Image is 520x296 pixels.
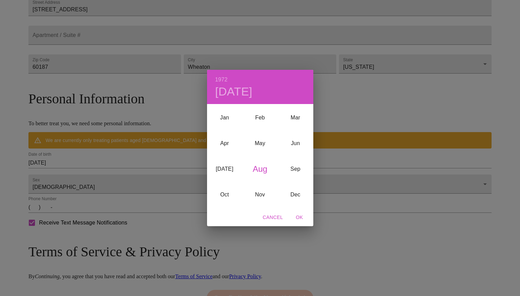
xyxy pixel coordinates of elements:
[289,211,311,224] button: OK
[207,105,242,130] div: Jan
[260,211,286,224] button: Cancel
[291,213,308,222] span: OK
[207,156,242,182] div: [DATE]
[215,85,253,99] button: [DATE]
[278,156,313,182] div: Sep
[278,182,313,207] div: Dec
[207,130,242,156] div: Apr
[278,130,313,156] div: Jun
[242,156,278,182] div: Aug
[263,213,283,222] span: Cancel
[242,130,278,156] div: May
[215,75,228,85] button: 1972
[242,105,278,130] div: Feb
[207,182,242,207] div: Oct
[278,105,313,130] div: Mar
[242,182,278,207] div: Nov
